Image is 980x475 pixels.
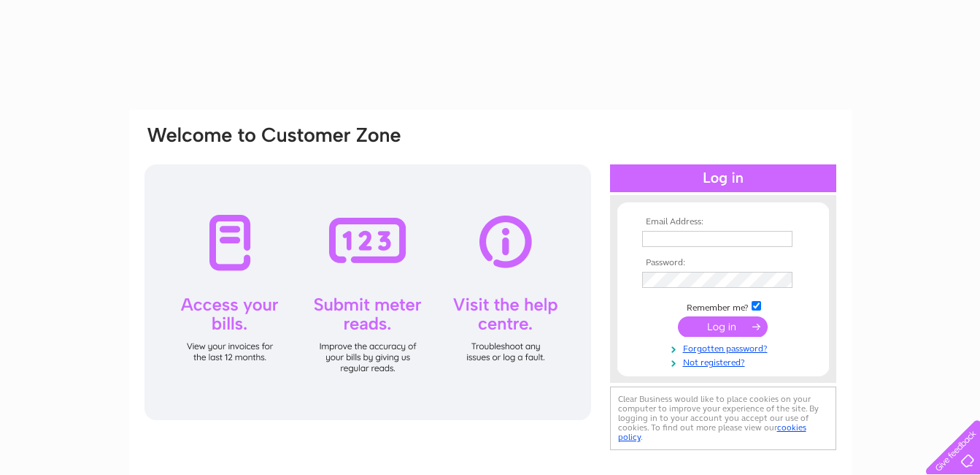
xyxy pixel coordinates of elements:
[638,258,808,268] th: Password:
[610,387,836,450] div: Clear Business would like to place cookies on your computer to improve your experience of the sit...
[678,316,768,337] input: Submit
[638,299,808,313] td: Remember me?
[642,354,808,368] a: Not registered?
[642,341,808,354] a: Forgotten password?
[618,422,806,442] a: cookies policy
[638,217,808,227] th: Email Address:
